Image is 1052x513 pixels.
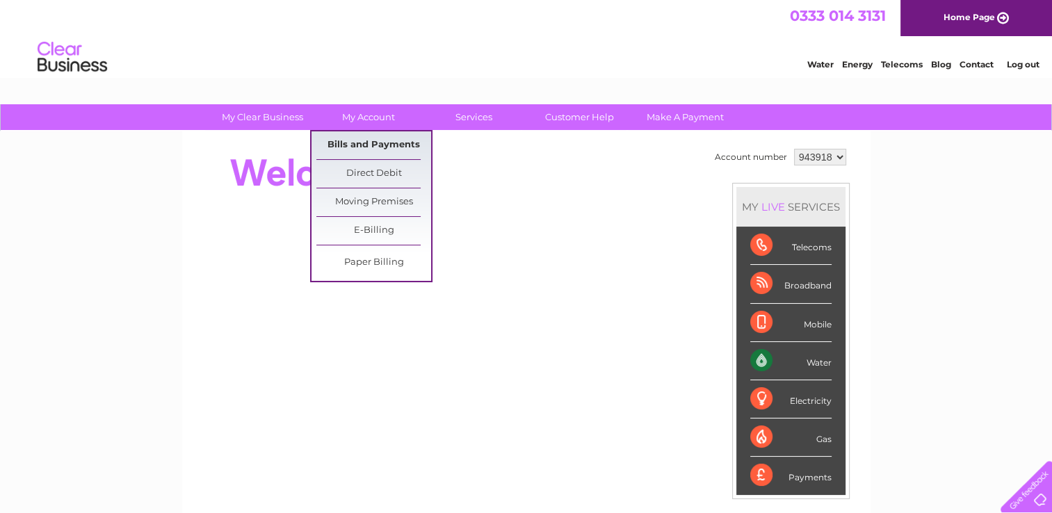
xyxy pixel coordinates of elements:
div: Clear Business is a trading name of Verastar Limited (registered in [GEOGRAPHIC_DATA] No. 3667643... [198,8,855,67]
a: Paper Billing [316,249,431,277]
a: Contact [960,59,994,70]
div: LIVE [759,200,788,213]
a: Services [416,104,531,130]
div: Water [750,342,832,380]
div: MY SERVICES [736,187,845,227]
a: Blog [931,59,951,70]
a: Make A Payment [628,104,743,130]
a: Bills and Payments [316,131,431,159]
a: Log out [1006,59,1039,70]
a: Customer Help [522,104,637,130]
a: 0333 014 3131 [790,7,886,24]
div: Payments [750,457,832,494]
td: Account number [711,145,791,169]
div: Gas [750,418,832,457]
a: Direct Debit [316,160,431,188]
a: E-Billing [316,217,431,245]
img: logo.png [37,36,108,79]
a: Moving Premises [316,188,431,216]
a: Telecoms [881,59,923,70]
a: Water [807,59,834,70]
a: My Account [311,104,426,130]
div: Telecoms [750,227,832,265]
a: My Clear Business [205,104,320,130]
div: Mobile [750,304,832,342]
div: Electricity [750,380,832,418]
div: Broadband [750,265,832,303]
a: Energy [842,59,873,70]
